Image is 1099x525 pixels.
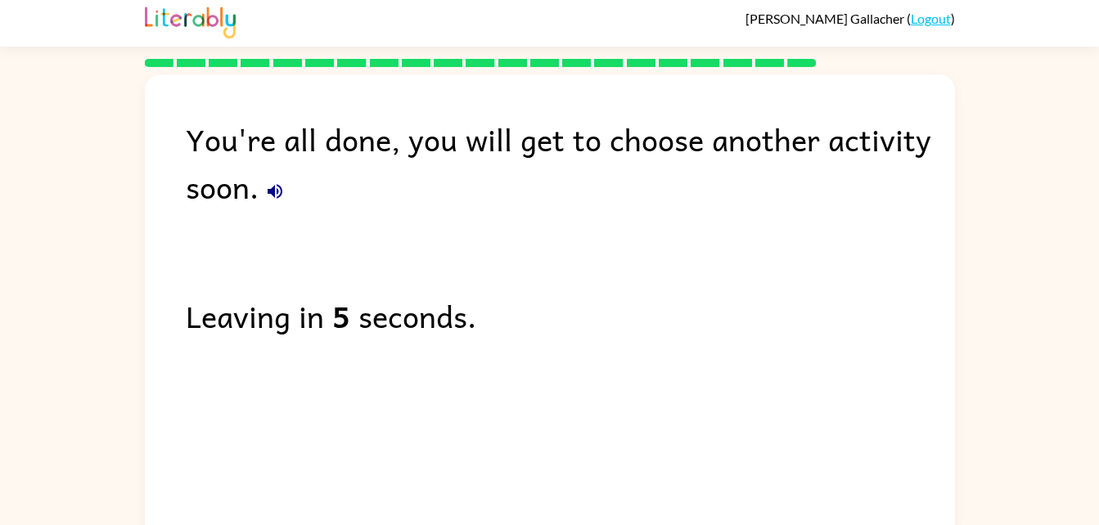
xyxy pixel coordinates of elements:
[145,2,236,38] img: Literably
[745,11,955,26] div: ( )
[911,11,951,26] a: Logout
[186,292,955,339] div: Leaving in seconds.
[745,11,907,26] span: [PERSON_NAME] Gallacher
[186,115,955,210] div: You're all done, you will get to choose another activity soon.
[332,292,350,339] b: 5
